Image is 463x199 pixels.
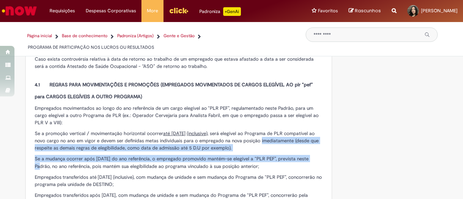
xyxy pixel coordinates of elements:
a: Rascunhos [349,8,381,14]
span: More [147,7,158,14]
span: PROGRAMA DE PARTICIPAÇÃO NOS LUCROS OU RESULTADOS [28,44,154,50]
span: Rascunhos [355,7,381,14]
span: (inclusive) [187,130,207,137]
img: ServiceNow [1,4,38,18]
span: [PERSON_NAME] [421,8,458,14]
p: +GenAi [223,7,241,16]
span: Caso exista controvérsia relativa à data de retorno ao trabalho de um empregado que estava afasta... [35,56,314,69]
span: Empregados transferidos até [DATE] (inclusive), com mudança de unidade e sem mudança do Programa ... [35,174,322,187]
span: Se a mudança ocorrer após [DATE] do ano referência, o empregado promovido mantém-se elegível a “P... [35,156,309,169]
a: Gente e Gestão [163,33,195,39]
span: Empregados movimentados ao longo do ano referência de um cargo elegível ao “PLR PEF”, regulamenta... [35,105,319,126]
a: Base de conhecimento [62,33,107,39]
a: Padroniza (Artigos) [117,33,154,39]
span: Requisições [50,7,75,14]
span: 4.1 REGRAS PARA MOVIMENTAÇÕES E PROMOÇÕES (EMPREGADOS MOVIMENTADOS DE CARGOS ELEGÍVEL AO plr “pef... [35,82,313,100]
span: Despesas Corporativas [86,7,136,14]
img: click_logo_yellow_360x200.png [169,5,188,16]
span: Favoritos [318,7,338,14]
span: Se a promoção vertical / movimentação horizontal ocorrer , será elegível ao Programa de PLR compa... [35,130,319,151]
span: até [DATE] [163,130,186,137]
div: Padroniza [199,7,241,16]
a: Página inicial [27,33,52,39]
